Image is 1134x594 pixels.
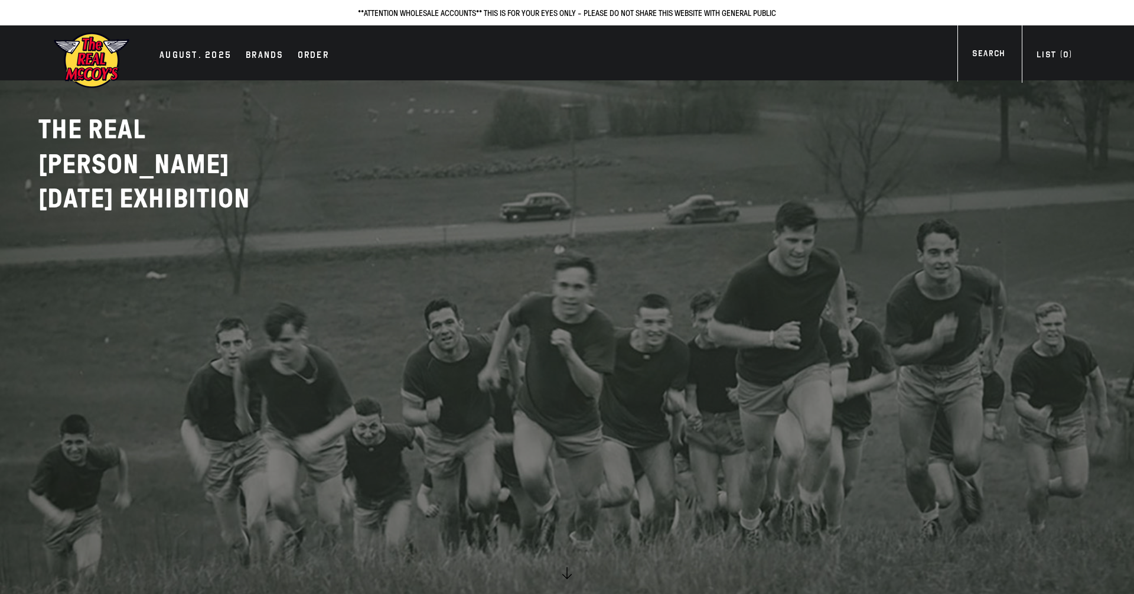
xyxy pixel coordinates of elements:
[1022,48,1087,64] a: List (0)
[1063,50,1068,60] span: 0
[1037,48,1072,64] div: List ( )
[159,48,232,64] div: AUGUST. 2025
[154,48,237,64] a: AUGUST. 2025
[972,47,1005,63] div: Search
[957,47,1019,63] a: Search
[38,112,334,216] h2: THE REAL [PERSON_NAME]
[292,48,335,64] a: Order
[53,31,130,89] img: mccoys-exhibition
[246,48,283,64] div: Brands
[12,6,1122,20] p: **ATTENTION WHOLESALE ACCOUNTS** THIS IS FOR YOUR EYES ONLY - PLEASE DO NOT SHARE THIS WEBSITE WI...
[298,48,329,64] div: Order
[38,181,334,216] p: [DATE] EXHIBITION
